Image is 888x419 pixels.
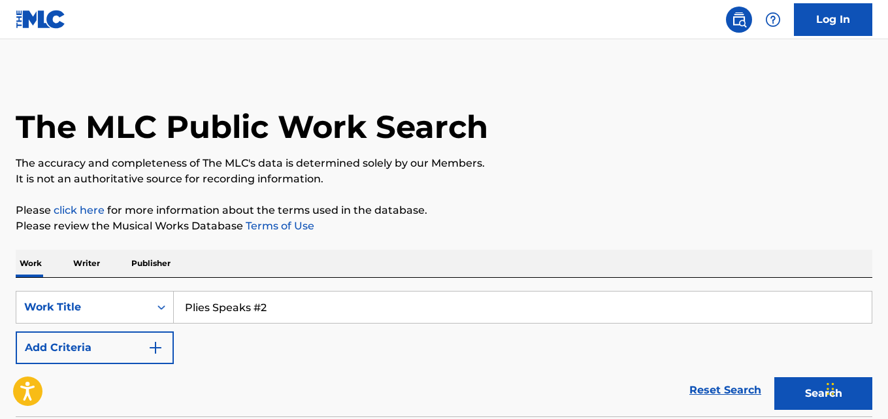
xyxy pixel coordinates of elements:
div: Work Title [24,299,142,315]
p: Publisher [127,250,174,277]
img: search [731,12,747,27]
p: It is not an authoritative source for recording information. [16,171,872,187]
iframe: Chat Widget [823,356,888,419]
div: Drag [827,369,834,409]
p: Work [16,250,46,277]
form: Search Form [16,291,872,416]
a: Reset Search [683,376,768,405]
img: MLC Logo [16,10,66,29]
button: Add Criteria [16,331,174,364]
div: Help [760,7,786,33]
a: Terms of Use [243,220,314,232]
img: help [765,12,781,27]
p: The accuracy and completeness of The MLC's data is determined solely by our Members. [16,156,872,171]
img: 9d2ae6d4665cec9f34b9.svg [148,340,163,356]
a: Public Search [726,7,752,33]
p: Writer [69,250,104,277]
a: click here [54,204,105,216]
h1: The MLC Public Work Search [16,107,488,146]
a: Log In [794,3,872,36]
p: Please for more information about the terms used in the database. [16,203,872,218]
p: Please review the Musical Works Database [16,218,872,234]
button: Search [774,377,872,410]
